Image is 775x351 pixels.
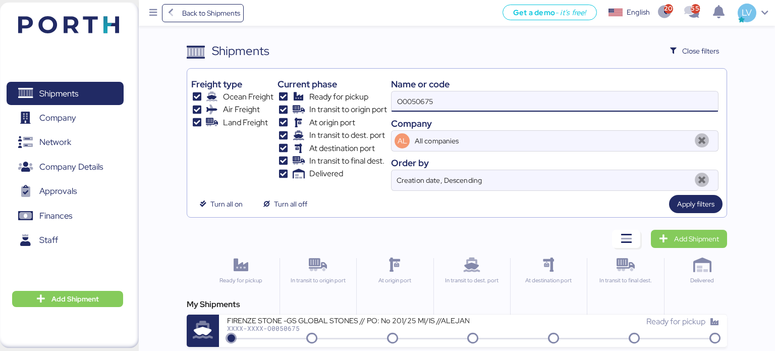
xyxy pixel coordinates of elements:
span: LV [742,6,752,19]
span: Air Freight [223,104,260,116]
button: Turn all on [191,195,251,213]
button: Menu [145,5,162,22]
span: Ready for pickup [309,91,368,103]
a: Back to Shipments [162,4,244,22]
div: Ready for pickup [207,276,275,285]
div: Name or code [391,77,718,91]
div: FIRENZE STONE -GS GLOBAL STONES // PO: No 201/25 MI/IS //ALEJANDRIA-ALTAMIRA // 1X20 // BOOKING [227,316,469,324]
span: Add Shipment [51,293,99,305]
span: Turn all on [210,198,243,210]
div: In transit to origin port [284,276,352,285]
span: Ready for pickup [646,316,705,327]
div: In transit to final dest. [591,276,659,285]
div: English [627,7,650,18]
span: Company [39,111,76,125]
span: Apply filters [677,198,714,210]
div: XXXX-XXXX-O0050675 [227,325,469,332]
input: AL [413,131,690,151]
a: Company Details [7,156,124,179]
div: At origin port [361,276,428,285]
div: Company [391,117,718,130]
span: Add Shipment [674,233,719,245]
a: Company [7,107,124,130]
div: Order by [391,156,718,170]
div: Delivered [669,276,736,285]
span: At destination port [309,142,375,155]
span: Land Freight [223,117,268,129]
span: Network [39,135,71,149]
span: Shipments [39,86,78,101]
span: Delivered [309,168,343,180]
span: At origin port [309,117,355,129]
span: Back to Shipments [182,7,240,19]
span: Staff [39,233,58,247]
a: Add Shipment [651,230,727,248]
a: Network [7,131,124,154]
a: Shipments [7,82,124,105]
span: In transit to dest. port [309,129,385,141]
span: AL [398,135,407,146]
div: In transit to dest. port [438,276,506,285]
span: In transit to origin port [309,104,387,116]
div: My Shipments [187,298,728,311]
a: Approvals [7,180,124,203]
span: Approvals [39,184,77,198]
span: Close filters [682,45,719,57]
div: Shipments [212,42,269,60]
div: Freight type [191,77,273,91]
span: In transit to final dest. [309,155,384,167]
span: Ocean Freight [223,91,273,103]
div: Current phase [278,77,387,91]
button: Close filters [662,42,728,60]
div: At destination port [515,276,582,285]
span: Turn all off [274,198,307,210]
span: Company Details [39,160,103,174]
button: Turn all off [255,195,315,213]
button: Apply filters [669,195,723,213]
button: Add Shipment [12,291,123,307]
a: Finances [7,205,124,228]
span: Finances [39,209,72,223]
a: Staff [7,229,124,252]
